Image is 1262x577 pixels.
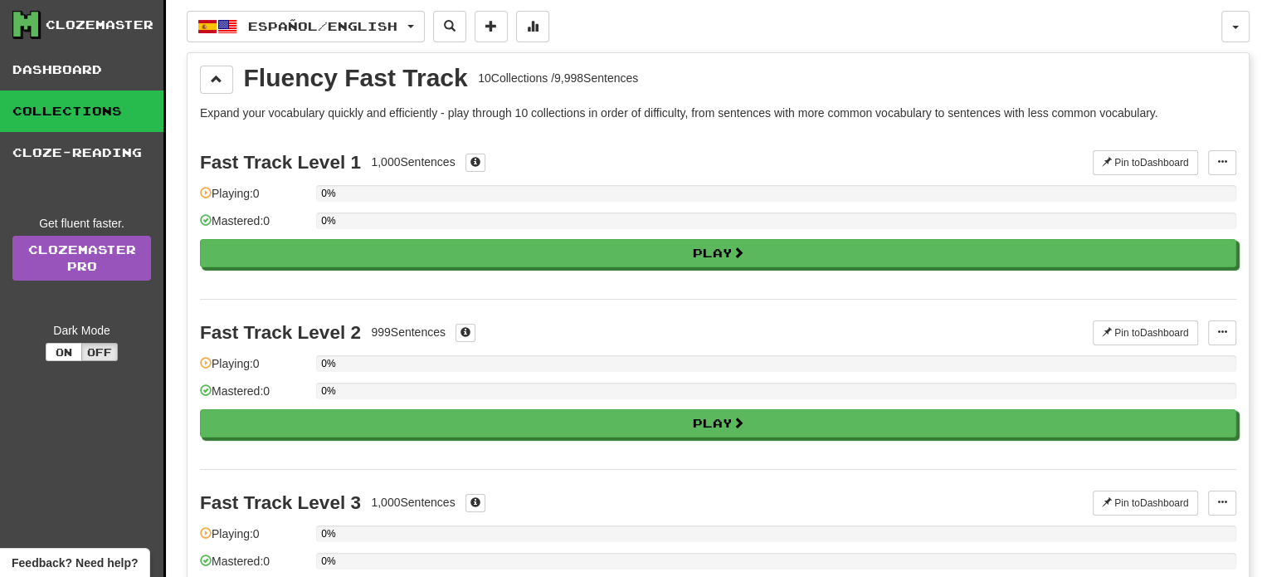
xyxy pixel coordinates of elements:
[12,555,138,571] span: Open feedback widget
[1093,150,1198,175] button: Pin toDashboard
[200,492,361,513] div: Fast Track Level 3
[200,383,308,410] div: Mastered: 0
[200,409,1236,438] button: Play
[200,322,361,343] div: Fast Track Level 2
[371,494,455,511] div: 1,000 Sentences
[200,239,1236,267] button: Play
[46,343,82,361] button: On
[200,185,308,213] div: Playing: 0
[200,105,1236,121] p: Expand your vocabulary quickly and efficiently - play through 10 collections in order of difficul...
[244,66,468,90] div: Fluency Fast Track
[12,236,151,281] a: ClozemasterPro
[478,70,638,86] div: 10 Collections / 9,998 Sentences
[371,324,446,340] div: 999 Sentences
[200,526,308,553] div: Playing: 0
[371,154,455,170] div: 1,000 Sentences
[200,213,308,240] div: Mastered: 0
[475,11,508,42] button: Add sentence to collection
[1093,491,1198,516] button: Pin toDashboard
[200,355,308,383] div: Playing: 0
[433,11,466,42] button: Search sentences
[1093,320,1198,345] button: Pin toDashboard
[12,322,151,339] div: Dark Mode
[516,11,549,42] button: More stats
[12,215,151,232] div: Get fluent faster.
[200,152,361,173] div: Fast Track Level 1
[46,17,153,33] div: Clozemaster
[81,343,118,361] button: Off
[248,19,397,33] span: Español / English
[187,11,425,42] button: Español/English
